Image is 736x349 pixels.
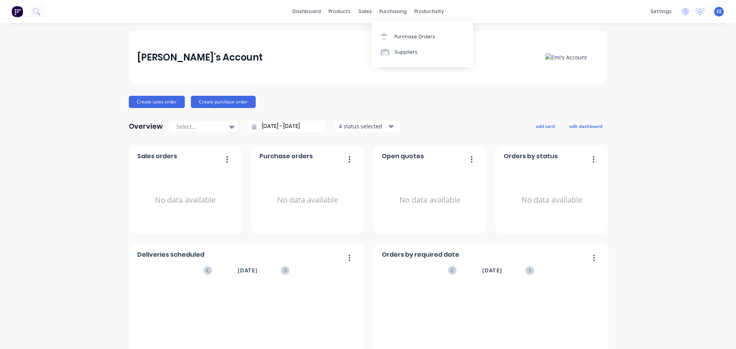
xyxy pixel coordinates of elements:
button: 4 status selected [335,121,400,132]
a: dashboard [289,6,325,17]
span: Orders by required date [382,250,459,259]
span: Sales orders [137,152,177,161]
span: Purchase orders [260,152,313,161]
div: No data available [260,164,356,236]
span: Orders by status [504,152,558,161]
button: add card [531,121,560,131]
button: edit dashboard [564,121,607,131]
div: Purchase Orders [394,33,435,40]
div: productivity [411,6,448,17]
img: Factory [11,6,23,17]
span: Open quotes [382,152,424,161]
div: Suppliers [394,49,417,56]
span: EE [716,8,722,15]
a: Purchase Orders [371,29,473,44]
button: Create sales order [129,96,185,108]
span: [DATE] [482,266,502,275]
a: Suppliers [371,44,473,60]
span: Deliveries scheduled [137,250,204,259]
div: sales [355,6,376,17]
div: No data available [504,164,600,236]
div: Overview [129,119,163,134]
div: 4 status selected [339,122,387,130]
div: No data available [137,164,233,236]
div: [PERSON_NAME]'s Account [137,50,263,65]
button: Create purchase order [191,96,256,108]
div: purchasing [376,6,411,17]
span: [DATE] [238,266,258,275]
div: No data available [382,164,478,236]
img: Emi's Account [545,53,599,61]
div: settings [647,6,675,17]
div: products [325,6,355,17]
